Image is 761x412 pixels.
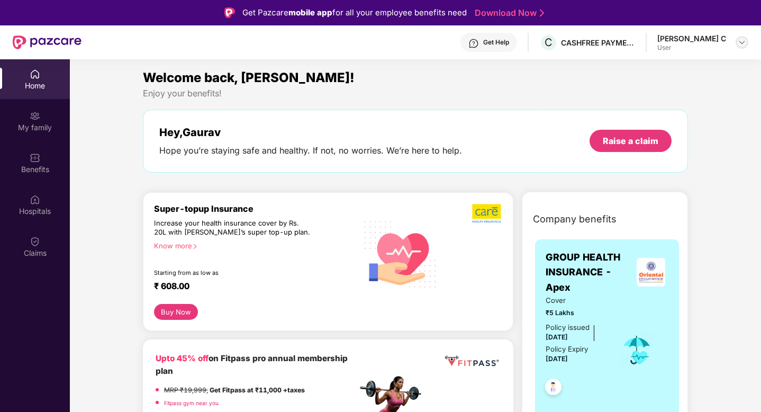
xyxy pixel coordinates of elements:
[30,236,40,247] img: svg+xml;base64,PHN2ZyBpZD0iQ2xhaW0iIHhtbG5zPSJodHRwOi8vd3d3LnczLm9yZy8yMDAwL3N2ZyIgd2lkdGg9IjIwIi...
[546,295,605,306] span: Cover
[30,111,40,121] img: svg+xml;base64,PHN2ZyB3aWR0aD0iMjAiIGhlaWdodD0iMjAiIHZpZXdCb3g9IjAgMCAyMCAyMCIgZmlsbD0ibm9uZSIgeG...
[546,322,590,333] div: Policy issued
[546,333,568,341] span: [DATE]
[13,35,81,49] img: New Pazcare Logo
[657,43,726,52] div: User
[192,244,198,249] span: right
[164,400,219,406] a: Fitpass gym near you
[164,386,208,394] del: MRP ₹19,999,
[603,135,658,147] div: Raise a claim
[210,386,305,394] strong: Get Fitpass at ₹11,000 +taxes
[30,153,40,163] img: svg+xml;base64,PHN2ZyBpZD0iQmVuZWZpdHMiIHhtbG5zPSJodHRwOi8vd3d3LnczLm9yZy8yMDAwL3N2ZyIgd2lkdGg9Ij...
[533,212,617,227] span: Company benefits
[738,38,746,47] img: svg+xml;base64,PHN2ZyBpZD0iRHJvcGRvd24tMzJ4MzIiIHhtbG5zPSJodHRwOi8vd3d3LnczLm9yZy8yMDAwL3N2ZyIgd2...
[546,355,568,363] span: [DATE]
[657,33,726,43] div: [PERSON_NAME] C
[546,308,605,318] span: ₹5 Lakhs
[468,38,479,49] img: svg+xml;base64,PHN2ZyBpZD0iSGVscC0zMngzMiIgeG1sbnM9Imh0dHA6Ly93d3cudzMub3JnLzIwMDAvc3ZnIiB3aWR0aD...
[540,375,566,401] img: svg+xml;base64,PHN2ZyB4bWxucz0iaHR0cDovL3d3dy53My5vcmcvMjAwMC9zdmciIHdpZHRoPSI0OC45NDMiIGhlaWdodD...
[159,145,462,156] div: Hope you’re staying safe and healthy. If not, no worries. We’re here to help.
[30,69,40,79] img: svg+xml;base64,PHN2ZyBpZD0iSG9tZSIgeG1sbnM9Imh0dHA6Ly93d3cudzMub3JnLzIwMDAvc3ZnIiB3aWR0aD0iMjAiIG...
[540,7,544,19] img: Stroke
[242,6,467,19] div: Get Pazcare for all your employee benefits need
[620,333,654,368] img: icon
[154,219,312,237] div: Increase your health insurance cover by Rs. 20L with [PERSON_NAME]’s super top-up plan.
[546,344,588,355] div: Policy Expiry
[545,36,552,49] span: C
[357,209,445,298] img: svg+xml;base64,PHN2ZyB4bWxucz0iaHR0cDovL3d3dy53My5vcmcvMjAwMC9zdmciIHhtbG5zOnhsaW5rPSJodHRwOi8vd3...
[154,281,347,293] div: ₹ 608.00
[483,38,509,47] div: Get Help
[154,241,351,249] div: Know more
[159,126,462,139] div: Hey, Gaurav
[143,88,688,99] div: Enjoy your benefits!
[561,38,635,48] div: CASHFREE PAYMENTS INDIA PVT. LTD.
[475,7,541,19] a: Download Now
[637,258,665,286] img: insurerLogo
[154,269,312,276] div: Starting from as low as
[472,203,502,223] img: b5dec4f62d2307b9de63beb79f102df3.png
[224,7,235,18] img: Logo
[156,353,209,363] b: Upto 45% off
[443,352,501,370] img: fppp.png
[154,304,198,320] button: Buy Now
[143,70,355,85] span: Welcome back, [PERSON_NAME]!
[546,250,633,295] span: GROUP HEALTH INSURANCE - Apex
[288,7,332,17] strong: mobile app
[30,194,40,205] img: svg+xml;base64,PHN2ZyBpZD0iSG9zcGl0YWxzIiB4bWxucz0iaHR0cDovL3d3dy53My5vcmcvMjAwMC9zdmciIHdpZHRoPS...
[154,203,357,214] div: Super-topup Insurance
[156,353,348,376] b: on Fitpass pro annual membership plan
